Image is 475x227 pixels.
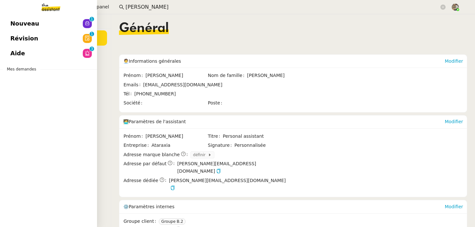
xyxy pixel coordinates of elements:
[445,119,463,124] a: Modifier
[91,32,93,38] p: 1
[151,142,207,149] span: Ataraxia
[124,177,158,184] span: Adresse dédiée
[124,218,159,225] span: Groupe client
[159,218,186,225] nz-tag: Groupe B.2
[124,99,145,107] span: Société
[10,19,39,28] span: Nouveau
[124,151,180,158] span: Adresse marque blanche
[10,34,38,43] span: Révision
[90,17,94,21] nz-badge-sup: 1
[169,177,292,192] span: [PERSON_NAME][EMAIL_ADDRESS][DOMAIN_NAME]
[129,204,174,209] span: Paramètres internes
[445,204,463,209] a: Modifier
[208,133,223,140] span: Titre
[143,82,222,87] span: [EMAIL_ADDRESS][DOMAIN_NAME]
[208,72,247,79] span: Nom de famille
[124,142,151,149] span: Entreprise
[208,142,234,149] span: Signature
[134,91,176,96] span: [PHONE_NUMBER]
[234,142,266,149] span: Personnalisée
[91,47,93,52] p: 3
[124,133,146,140] span: Prénom
[10,49,25,58] span: Aide
[223,133,291,140] span: Personal assistant
[123,115,445,128] div: 🧑‍💻
[146,72,207,79] span: [PERSON_NAME]
[119,22,169,35] span: Général
[193,152,208,158] span: définir
[124,81,143,89] span: Emails
[452,4,459,11] img: 388bd129-7e3b-4cb1-84b4-92a3d763e9b7
[445,59,463,64] a: Modifier
[3,66,40,72] span: Mes demandes
[124,72,146,79] span: Prénom
[91,17,93,23] p: 1
[90,32,94,36] nz-badge-sup: 1
[146,133,207,140] span: [PERSON_NAME]
[129,59,181,64] span: Informations générales
[124,160,167,168] span: Adresse par défaut
[129,119,186,124] span: Paramètres de l'assistant
[123,200,445,213] div: ⚙️
[124,90,134,98] span: Tél
[247,72,292,79] span: [PERSON_NAME]
[177,160,291,175] span: [PERSON_NAME][EMAIL_ADDRESS][DOMAIN_NAME]
[125,3,439,12] input: Rechercher
[208,99,225,107] span: Poste
[123,55,445,68] div: 🧑‍💼
[90,47,94,51] nz-badge-sup: 3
